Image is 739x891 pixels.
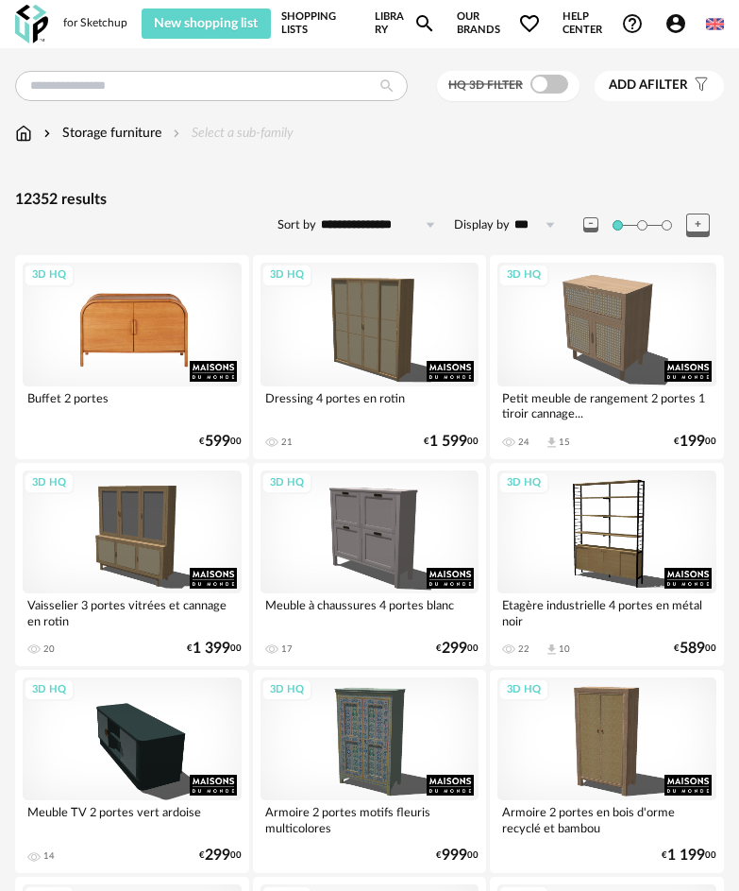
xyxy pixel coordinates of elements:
div: € 00 [187,643,242,655]
span: 1 599 [429,436,467,448]
div: 15 [559,437,570,448]
span: 999 [442,849,467,862]
a: Shopping Lists [281,9,354,39]
img: us [706,15,724,33]
div: 3D HQ [261,678,312,702]
a: 3D HQ Dressing 4 portes en rotin 21 €1 59900 [253,255,487,458]
span: Heart Outline icon [518,12,541,35]
a: 3D HQ Meuble TV 2 portes vert ardoise 14 €29900 [15,670,249,873]
span: Account Circle icon [664,12,696,35]
div: 17 [281,643,293,655]
a: 3D HQ Etagère industrielle 4 portes en métal noir 22 Download icon 10 €58900 [490,463,724,666]
div: 3D HQ [261,264,312,287]
div: € 00 [436,643,479,655]
span: Add a [609,78,647,92]
span: Download icon [545,643,559,657]
span: Help Circle Outline icon [621,12,644,35]
a: 3D HQ Armoire 2 portes en bois d'orme recyclé et bambou €1 19900 [490,670,724,873]
div: 3D HQ [24,471,75,495]
a: 3D HQ Petit meuble de rangement 2 portes 1 tiroir cannage... 24 Download icon 15 €19900 [490,255,724,458]
div: 12352 results [15,190,724,210]
div: € 00 [662,849,716,862]
div: Storage furniture [40,124,161,143]
a: 3D HQ Meuble à chaussures 4 portes blanc 17 €29900 [253,463,487,666]
div: 24 [518,437,529,448]
span: 299 [205,849,230,862]
div: 3D HQ [24,678,75,702]
span: 299 [442,643,467,655]
div: € 00 [674,436,716,448]
div: Dressing 4 portes en rotin [260,386,479,424]
div: 3D HQ [261,471,312,495]
div: € 00 [424,436,479,448]
span: HQ 3D filter [448,79,523,91]
div: 3D HQ [498,264,549,287]
div: Etagère industrielle 4 portes en métal noir [497,593,716,631]
span: Download icon [545,436,559,450]
div: Armoire 2 portes en bois d'orme recyclé et bambou [497,800,716,838]
div: € 00 [674,643,716,655]
span: 1 199 [667,849,705,862]
div: Petit meuble de rangement 2 portes 1 tiroir cannage... [497,386,716,424]
div: € 00 [436,849,479,862]
img: svg+xml;base64,PHN2ZyB3aWR0aD0iMTYiIGhlaWdodD0iMTYiIHZpZXdCb3g9IjAgMCAxNiAxNiIgZmlsbD0ibm9uZSIgeG... [40,124,55,143]
span: Filter icon [688,77,710,94]
div: 10 [559,643,570,655]
div: 20 [43,643,55,655]
span: Our brands [457,9,541,39]
a: 3D HQ Buffet 2 portes €59900 [15,255,249,458]
img: OXP [15,5,48,43]
div: for Sketchup [63,16,127,31]
div: Meuble à chaussures 4 portes blanc [260,593,479,631]
div: Vaisselier 3 portes vitrées et cannage en rotin [23,593,242,631]
div: Buffet 2 portes [23,386,242,424]
a: LibraryMagnify icon [375,9,436,39]
span: 589 [680,643,705,655]
span: 1 399 [193,643,230,655]
span: Magnify icon [413,12,436,35]
span: New shopping list [154,17,258,30]
label: Display by [454,217,510,233]
div: € 00 [199,436,242,448]
div: 3D HQ [24,264,75,287]
span: Account Circle icon [664,12,687,35]
div: 21 [281,437,293,448]
div: € 00 [199,849,242,862]
a: 3D HQ Armoire 2 portes motifs fleuris multicolores €99900 [253,670,487,873]
div: 14 [43,850,55,862]
span: 199 [680,436,705,448]
div: 3D HQ [498,471,549,495]
span: filter [609,77,688,94]
span: 599 [205,436,230,448]
button: Add afilter Filter icon [595,71,724,101]
img: svg+xml;base64,PHN2ZyB3aWR0aD0iMTYiIGhlaWdodD0iMTciIHZpZXdCb3g9IjAgMCAxNiAxNyIgZmlsbD0ibm9uZSIgeG... [15,124,32,143]
label: Sort by [277,217,316,233]
div: Armoire 2 portes motifs fleuris multicolores [260,800,479,838]
div: 22 [518,643,529,655]
div: 3D HQ [498,678,549,702]
div: Meuble TV 2 portes vert ardoise [23,800,242,838]
a: 3D HQ Vaisselier 3 portes vitrées et cannage en rotin 20 €1 39900 [15,463,249,666]
button: New shopping list [142,9,271,39]
span: Help centerHelp Circle Outline icon [563,10,644,38]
